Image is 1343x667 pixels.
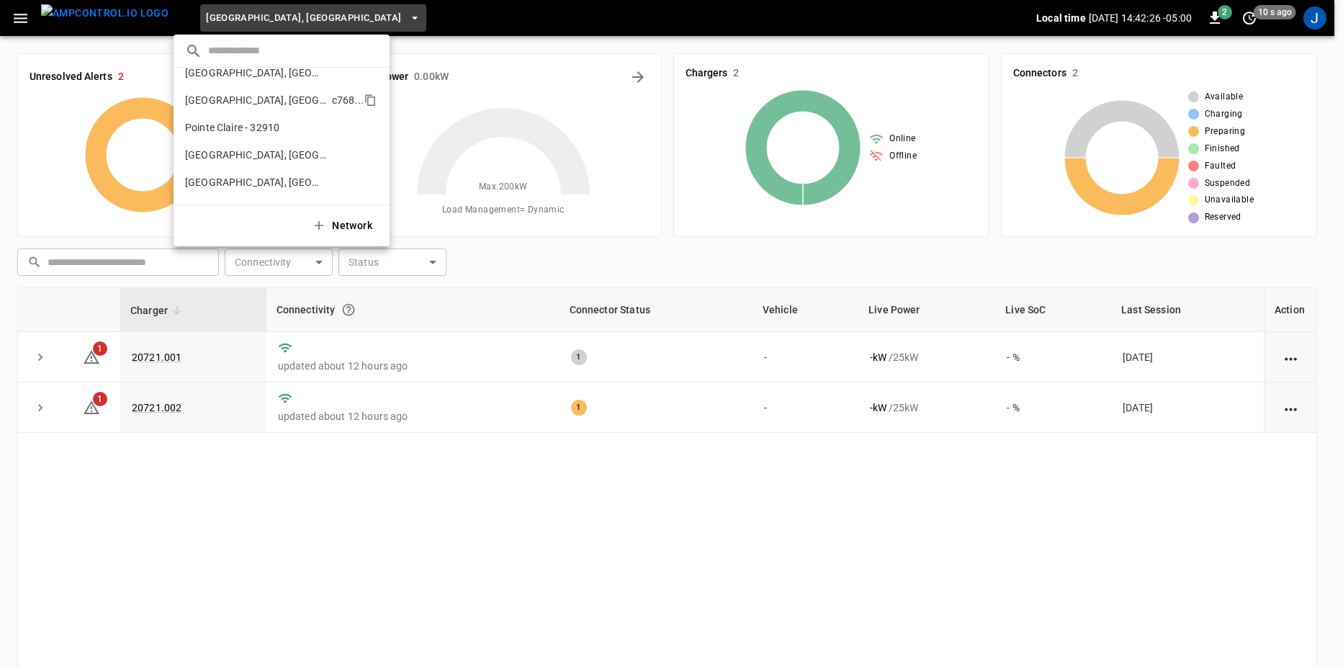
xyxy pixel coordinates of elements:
[185,202,325,217] p: [GEOGRAPHIC_DATA], [GEOGRAPHIC_DATA]
[363,91,379,109] div: copy
[185,93,326,107] p: [GEOGRAPHIC_DATA], [GEOGRAPHIC_DATA] (Three Rivers)
[185,120,330,135] p: Pointe Claire - 32910
[185,175,325,189] p: [GEOGRAPHIC_DATA], [GEOGRAPHIC_DATA] - 20306
[185,66,325,80] p: [GEOGRAPHIC_DATA], [GEOGRAPHIC_DATA] - 20275
[303,211,384,241] button: Network
[185,148,328,162] p: [GEOGRAPHIC_DATA], [GEOGRAPHIC_DATA]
